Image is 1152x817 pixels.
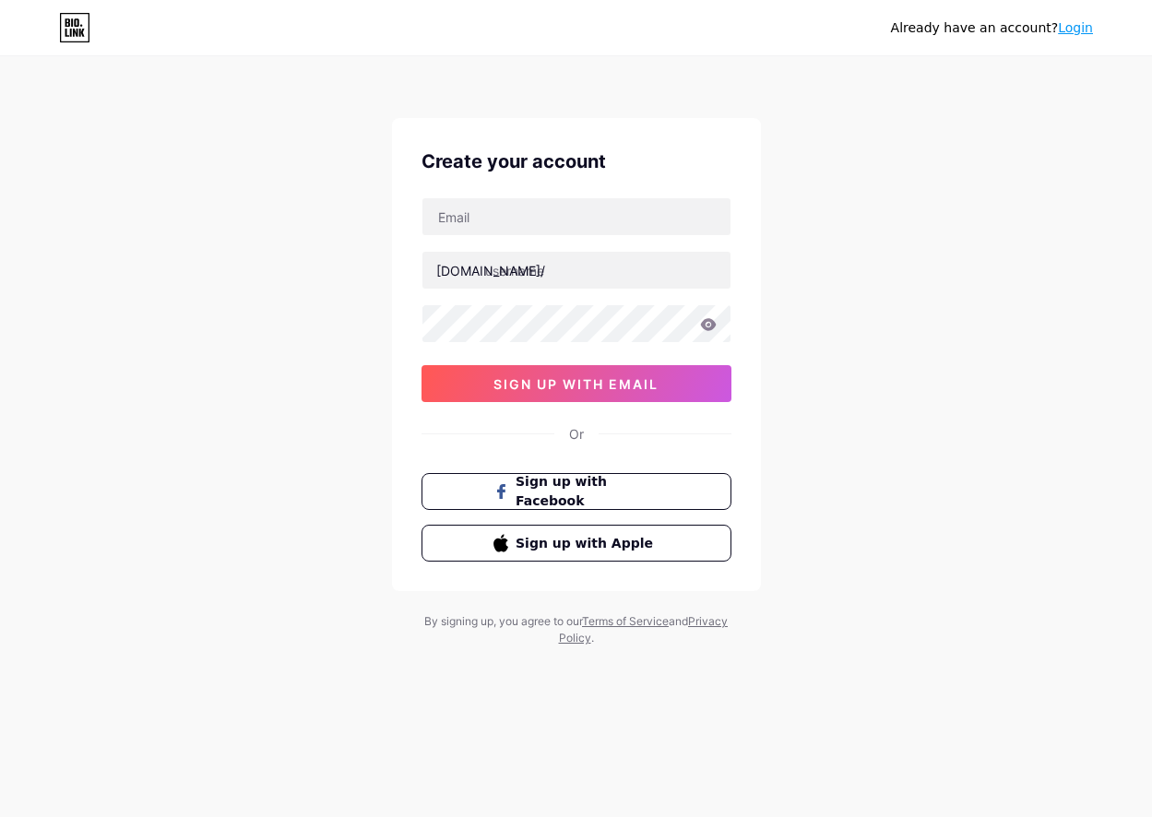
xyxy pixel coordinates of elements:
button: sign up with email [422,365,731,402]
div: Create your account [422,148,731,175]
button: Sign up with Facebook [422,473,731,510]
div: Already have an account? [891,18,1093,38]
div: [DOMAIN_NAME]/ [436,261,545,280]
input: username [422,252,730,289]
input: Email [422,198,730,235]
a: Login [1058,20,1093,35]
span: Sign up with Apple [516,534,659,553]
div: Or [569,424,584,444]
div: By signing up, you agree to our and . [420,613,733,646]
span: sign up with email [493,376,659,392]
button: Sign up with Apple [422,525,731,562]
span: Sign up with Facebook [516,472,659,511]
a: Terms of Service [582,614,669,628]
